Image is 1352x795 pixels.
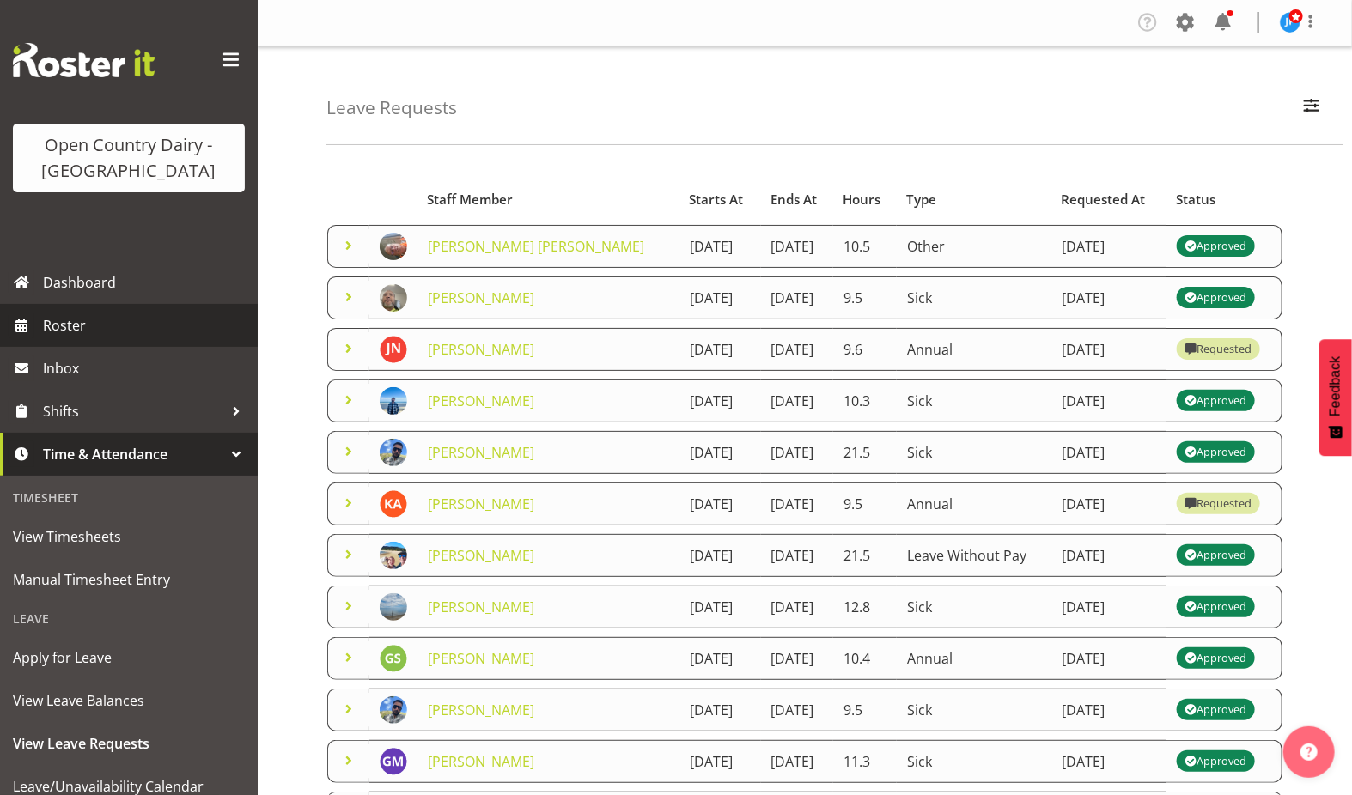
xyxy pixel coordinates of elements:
[897,740,1051,783] td: Sick
[833,379,897,422] td: 10.3
[380,336,407,363] img: jacques-nel11211.jpg
[1294,89,1330,127] button: Filter Employees
[43,270,249,295] span: Dashboard
[1300,743,1318,761] img: help-xxl-2.png
[4,722,253,765] a: View Leave Requests
[1051,276,1166,319] td: [DATE]
[4,601,253,636] div: Leave
[380,748,407,775] img: glenn-mcpherson10151.jpg
[833,431,897,474] td: 21.5
[1051,586,1166,628] td: [DATE]
[380,387,407,415] img: gagandeep-singh4d7a3a6934190d8a8fbfcf0653a88b58.png
[1185,236,1246,257] div: Approved
[380,645,407,672] img: george-smith7401.jpg
[1051,689,1166,731] td: [DATE]
[1051,482,1166,525] td: [DATE]
[43,313,249,338] span: Roster
[13,43,155,77] img: Rosterit website logo
[30,132,228,184] div: Open Country Dairy - [GEOGRAPHIC_DATA]
[1051,534,1166,577] td: [DATE]
[13,524,245,549] span: View Timesheets
[833,225,897,268] td: 10.5
[428,598,534,616] a: [PERSON_NAME]
[4,515,253,558] a: View Timesheets
[761,534,834,577] td: [DATE]
[1051,379,1166,422] td: [DATE]
[1185,545,1246,566] div: Approved
[13,731,245,756] span: View Leave Requests
[1051,740,1166,783] td: [DATE]
[761,328,834,371] td: [DATE]
[380,593,407,621] img: shannan-woodf291859c4bc8d9abde3b334727cd5531.png
[833,482,897,525] td: 9.5
[897,534,1051,577] td: Leave Without Pay
[833,328,897,371] td: 9.6
[897,482,1051,525] td: Annual
[897,379,1051,422] td: Sick
[679,328,761,371] td: [DATE]
[679,586,761,628] td: [DATE]
[897,225,1051,268] td: Other
[679,431,761,474] td: [DATE]
[833,689,897,731] td: 9.5
[1185,700,1246,720] div: Approved
[907,190,937,209] span: Type
[1051,328,1166,371] td: [DATE]
[428,752,534,771] a: [PERSON_NAME]
[380,542,407,569] img: darren-norris01750028e729ded4fb89b9472d205d7c.png
[13,567,245,592] span: Manual Timesheet Entry
[897,276,1051,319] td: Sick
[761,431,834,474] td: [DATE]
[833,534,897,577] td: 21.5
[380,284,407,312] img: marcus-waretini1601ea88bb4859614f82db24c73668a7.png
[1280,12,1300,33] img: jason-porter10044.jpg
[428,701,534,719] a: [PERSON_NAME]
[761,379,834,422] td: [DATE]
[380,490,407,518] img: kimberley-rose-adams11195.jpg
[428,237,644,256] a: [PERSON_NAME] [PERSON_NAME]
[1185,751,1246,772] div: Approved
[1051,637,1166,680] td: [DATE]
[1328,356,1343,416] span: Feedback
[833,276,897,319] td: 9.5
[1185,288,1246,308] div: Approved
[13,688,245,713] span: View Leave Balances
[1319,339,1352,456] button: Feedback - Show survey
[897,689,1051,731] td: Sick
[1176,190,1215,209] span: Status
[4,636,253,679] a: Apply for Leave
[897,637,1051,680] td: Annual
[679,482,761,525] td: [DATE]
[1185,391,1246,411] div: Approved
[1185,494,1252,514] div: Requested
[13,645,245,671] span: Apply for Leave
[761,276,834,319] td: [DATE]
[43,398,223,424] span: Shifts
[897,328,1051,371] td: Annual
[897,431,1051,474] td: Sick
[761,637,834,680] td: [DATE]
[428,495,534,513] a: [PERSON_NAME]
[770,190,817,209] span: Ends At
[380,439,407,466] img: bhupinder-dhaliwale520c7e83d2cff55cd0c5581e3f2827c.png
[843,190,881,209] span: Hours
[761,740,834,783] td: [DATE]
[427,190,513,209] span: Staff Member
[897,586,1051,628] td: Sick
[428,649,534,668] a: [PERSON_NAME]
[679,689,761,731] td: [DATE]
[761,689,834,731] td: [DATE]
[679,637,761,680] td: [DATE]
[428,288,534,307] a: [PERSON_NAME]
[380,696,407,724] img: bhupinder-dhaliwale520c7e83d2cff55cd0c5581e3f2827c.png
[679,276,761,319] td: [DATE]
[679,534,761,577] td: [DATE]
[428,443,534,462] a: [PERSON_NAME]
[679,379,761,422] td: [DATE]
[679,740,761,783] td: [DATE]
[1062,190,1146,209] span: Requested At
[679,225,761,268] td: [DATE]
[833,586,897,628] td: 12.8
[1185,648,1246,669] div: Approved
[380,233,407,260] img: fraser-stephens867d80d0bdf85d5522d0368dc062b50c.png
